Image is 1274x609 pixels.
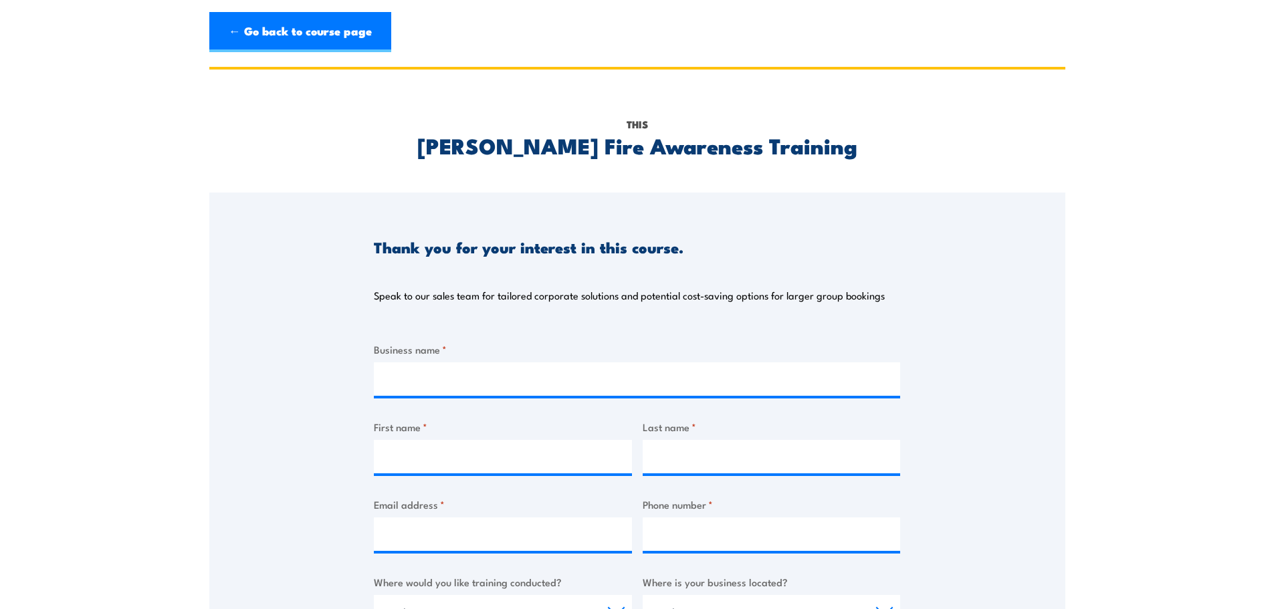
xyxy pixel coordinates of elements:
p: This [374,117,900,132]
a: ← Go back to course page [209,12,391,52]
h3: Thank you for your interest in this course. [374,239,683,255]
label: Email address [374,497,632,512]
p: Speak to our sales team for tailored corporate solutions and potential cost-saving options for la... [374,289,885,302]
h2: [PERSON_NAME] Fire Awareness Training [374,136,900,154]
label: Phone number [643,497,901,512]
label: Last name [643,419,901,435]
label: Where is your business located? [643,574,901,590]
label: Business name [374,342,900,357]
label: First name [374,419,632,435]
label: Where would you like training conducted? [374,574,632,590]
